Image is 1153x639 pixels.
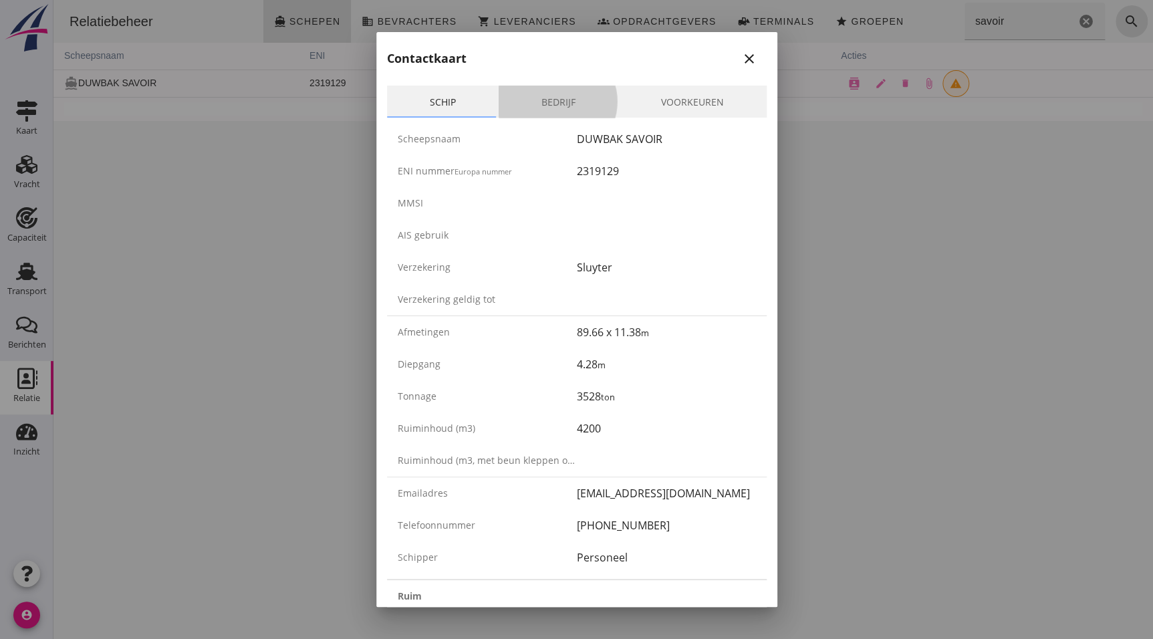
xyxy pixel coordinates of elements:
[577,131,756,147] div: DUWBAK SAVOIR
[870,78,882,90] i: attach_file
[795,78,807,90] i: contacts
[577,324,756,340] div: 89.66 x 11.38
[461,70,552,97] td: 4200
[221,15,233,27] i: directions_boat
[398,164,577,178] div: ENI nummer
[398,453,577,467] div: Ruiminhoud (m3, met beun kleppen open)
[577,259,756,275] div: Sluyter
[235,16,287,27] span: Schepen
[782,15,794,27] i: star
[308,15,320,27] i: business
[660,70,777,97] td: 11,38
[398,228,577,242] div: AIS gebruik
[461,43,552,70] th: m3
[577,388,756,404] div: 3528
[641,327,649,339] small: m
[577,485,756,501] div: [EMAIL_ADDRESS][DOMAIN_NAME]
[398,486,577,500] div: Emailadres
[777,43,1100,70] th: acties
[398,389,577,403] div: Tonnage
[552,43,660,70] th: lengte
[398,518,577,532] div: Telefoonnummer
[398,132,577,146] div: Scheepsnaam
[398,196,577,210] div: MMSI
[424,15,436,27] i: shopping_cart
[398,550,577,564] div: Schipper
[601,391,615,403] small: ton
[11,76,25,90] i: directions_boat
[499,86,618,118] a: Bedrijf
[698,16,761,27] span: Terminals
[577,517,756,533] div: [PHONE_NUMBER]
[439,16,522,27] span: Leveranciers
[323,16,403,27] span: Bevrachters
[370,43,461,70] th: ton
[577,420,756,436] div: 4200
[245,70,370,97] td: 2319129
[398,260,577,274] div: Verzekering
[846,78,856,88] i: delete
[398,589,422,603] strong: Ruim
[387,49,467,68] h2: Contactkaart
[398,325,577,339] div: Afmetingen
[544,15,556,27] i: groups
[552,70,660,97] td: 89,66
[398,421,577,435] div: Ruiminhoud (m3)
[398,357,577,371] div: Diepgang
[896,78,908,90] i: warning
[821,78,834,90] i: edit
[577,163,756,179] div: 2319129
[684,15,696,27] i: front_loader
[1070,13,1086,29] i: search
[577,549,756,565] div: Personeel
[660,43,777,70] th: breedte
[559,16,663,27] span: Opdrachtgevers
[797,16,850,27] span: Groepen
[398,292,577,306] div: Verzekering geldig tot
[455,166,512,176] small: Europa nummer
[1025,13,1041,29] i: Wis Zoeken...
[387,86,499,118] a: Schip
[370,70,461,97] td: 3528
[741,51,757,67] i: close
[598,359,606,371] small: m
[618,86,767,118] a: Voorkeuren
[245,43,370,70] th: ENI
[577,356,756,372] div: 4.28
[5,12,110,31] div: Relatiebeheer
